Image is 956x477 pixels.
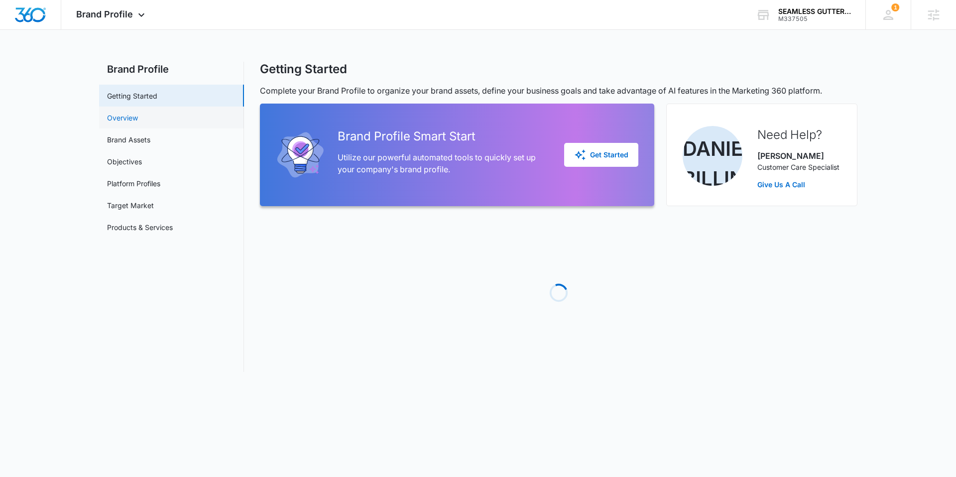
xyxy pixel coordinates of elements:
h2: Brand Profile [99,62,244,77]
a: Target Market [107,200,154,211]
div: Get Started [574,149,628,161]
a: Platform Profiles [107,178,160,189]
p: Customer Care Specialist [757,162,839,172]
h2: Brand Profile Smart Start [338,127,548,145]
a: Products & Services [107,222,173,233]
a: Brand Assets [107,134,150,145]
h1: Getting Started [260,62,347,77]
a: Give Us A Call [757,179,839,190]
a: Objectives [107,156,142,167]
a: Overview [107,113,138,123]
img: Danielle Billington [683,126,742,186]
div: account name [778,7,851,15]
div: notifications count [891,3,899,11]
a: Getting Started [107,91,157,101]
p: [PERSON_NAME] [757,150,839,162]
h2: Need Help? [757,126,839,144]
span: 1 [891,3,899,11]
p: Utilize our powerful automated tools to quickly set up your company's brand profile. [338,151,548,175]
p: Complete your Brand Profile to organize your brand assets, define your business goals and take ad... [260,85,857,97]
span: Brand Profile [76,9,133,19]
div: account id [778,15,851,22]
button: Get Started [564,143,638,167]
